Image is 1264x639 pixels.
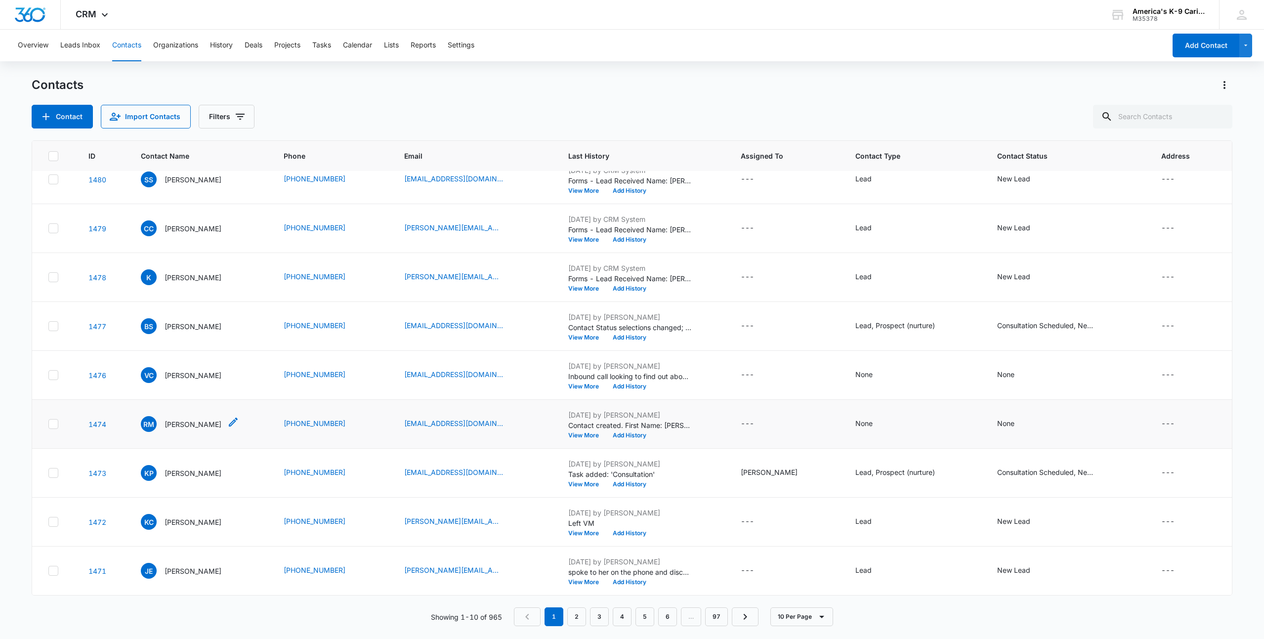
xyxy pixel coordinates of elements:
div: --- [741,222,754,234]
div: Email - jennifer.l.edkin@gmail.com - Select to Edit Field [404,565,521,577]
p: [DATE] by CRM System [568,263,692,273]
button: History [210,30,233,61]
div: Assigned To - - Select to Edit Field [741,222,772,234]
div: Contact Type - None - Select to Edit Field [855,418,890,430]
div: Contact Type - Lead - Select to Edit Field [855,516,889,528]
div: Contact Type - Lead - Select to Edit Field [855,173,889,185]
button: Add History [606,432,653,438]
div: Consultation Scheduled, New Lead, Quote Sent / Decision Pending [997,320,1096,331]
span: KC [141,514,157,530]
a: [PERSON_NAME][EMAIL_ADDRESS][PERSON_NAME][DOMAIN_NAME] [404,516,503,526]
div: Address - - Select to Edit Field [1161,516,1192,528]
button: View More [568,530,606,536]
div: Contact Name - Vivian Cajigas - Select to Edit Field [141,367,239,383]
button: Projects [274,30,300,61]
p: [PERSON_NAME] [165,321,221,332]
button: Add History [606,237,653,243]
a: Page 5 [635,607,654,626]
div: Email - kristin.foye@gmail.com - Select to Edit Field [404,516,521,528]
div: --- [1161,369,1175,381]
div: Email - closs.cecilia@gmail.com - Select to Edit Field [404,222,521,234]
div: --- [1161,418,1175,430]
div: Email - sksherlin@gmail.com - Select to Edit Field [404,173,521,185]
div: Contact Status - New Lead - Select to Edit Field [997,516,1048,528]
span: ID [88,151,103,161]
a: Navigate to contact details page for Shannon Sherlin [88,175,106,184]
p: Left VM [568,518,692,528]
div: Contact Status - New Lead - Select to Edit Field [997,222,1048,234]
button: Import Contacts [101,105,191,128]
p: Showing 1-10 of 965 [431,612,502,622]
a: Navigate to contact details page for Cecilia Closs [88,224,106,233]
div: Contact Status - New Lead - Select to Edit Field [997,271,1048,283]
div: Phone - (703) 994-2464 - Select to Edit Field [284,516,363,528]
p: [PERSON_NAME] [165,517,221,527]
a: [EMAIL_ADDRESS][DOMAIN_NAME] [404,418,503,428]
div: Lead [855,565,872,575]
div: Contact Type - Lead - Select to Edit Field [855,271,889,283]
span: Last History [568,151,702,161]
button: Add Contact [1173,34,1239,57]
div: Contact Name - Kristin Cowardin - Select to Edit Field [141,514,239,530]
span: Contact Status [997,151,1123,161]
a: [PHONE_NUMBER] [284,173,345,184]
div: Phone - (703) 447-5290 - Select to Edit Field [284,418,363,430]
div: Address - - Select to Edit Field [1161,418,1192,430]
div: Contact Name - Shannon Sherlin - Select to Edit Field [141,171,239,187]
div: Phone - (703) 843-3267 - Select to Edit Field [284,222,363,234]
div: Contact Name - Kimberly Powell - Select to Edit Field [141,465,239,481]
div: Contact Type - Lead - Select to Edit Field [855,222,889,234]
div: Contact Status - None - Select to Edit Field [997,418,1032,430]
div: Phone - (941) 626-4256 - Select to Edit Field [284,467,363,479]
div: --- [741,516,754,528]
p: [PERSON_NAME] [165,468,221,478]
div: New Lead [997,271,1030,282]
a: [PHONE_NUMBER] [284,271,345,282]
span: JE [141,563,157,579]
a: Navigate to contact details page for Kristin [88,273,106,282]
div: --- [741,271,754,283]
p: Task added: 'Consultation' [568,469,692,479]
div: Contact Type - Lead, Prospect (nurture) - Select to Edit Field [855,320,953,332]
a: [PERSON_NAME][EMAIL_ADDRESS][PERSON_NAME][DOMAIN_NAME] [404,271,503,282]
div: Assigned To - - Select to Edit Field [741,271,772,283]
div: Address - - Select to Edit Field [1161,467,1192,479]
p: [DATE] by [PERSON_NAME] [568,361,692,371]
div: Phone - (787) 248-4014 - Select to Edit Field [284,369,363,381]
div: Assigned To - - Select to Edit Field [741,369,772,381]
span: VC [141,367,157,383]
span: KP [141,465,157,481]
div: Assigned To - - Select to Edit Field [741,173,772,185]
button: Add History [606,286,653,292]
button: Calendar [343,30,372,61]
a: [EMAIL_ADDRESS][DOMAIN_NAME] [404,173,503,184]
div: Phone - (323) 706-4848 - Select to Edit Field [284,173,363,185]
a: [EMAIL_ADDRESS][DOMAIN_NAME] [404,369,503,380]
span: Contact Type [855,151,959,161]
p: [PERSON_NAME] [165,566,221,576]
span: Assigned To [741,151,818,161]
div: Contact Name - Bernadette Schmitt - Select to Edit Field [141,318,239,334]
button: Leads Inbox [60,30,100,61]
div: --- [1161,222,1175,234]
div: Assigned To - - Select to Edit Field [741,418,772,430]
button: View More [568,335,606,341]
div: None [997,418,1014,428]
a: Page 3 [590,607,609,626]
div: Contact Name - Rosy McGillan - Select to Edit Field [141,416,239,432]
a: Navigate to contact details page for Vivian Cajigas [88,371,106,380]
div: Lead [855,222,872,233]
div: Lead, Prospect (nurture) [855,467,935,477]
div: Lead [855,173,872,184]
button: Reports [411,30,436,61]
button: Add History [606,383,653,389]
div: --- [741,173,754,185]
div: None [855,369,873,380]
div: --- [1161,516,1175,528]
div: Email - vivihca@gmail.com - Select to Edit Field [404,369,521,381]
a: Page 97 [705,607,728,626]
a: [PHONE_NUMBER] [284,565,345,575]
p: [PERSON_NAME] [165,223,221,234]
div: Phone - (316) 390-7062 - Select to Edit Field [284,565,363,577]
a: Navigate to contact details page for Bernadette Schmitt [88,322,106,331]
